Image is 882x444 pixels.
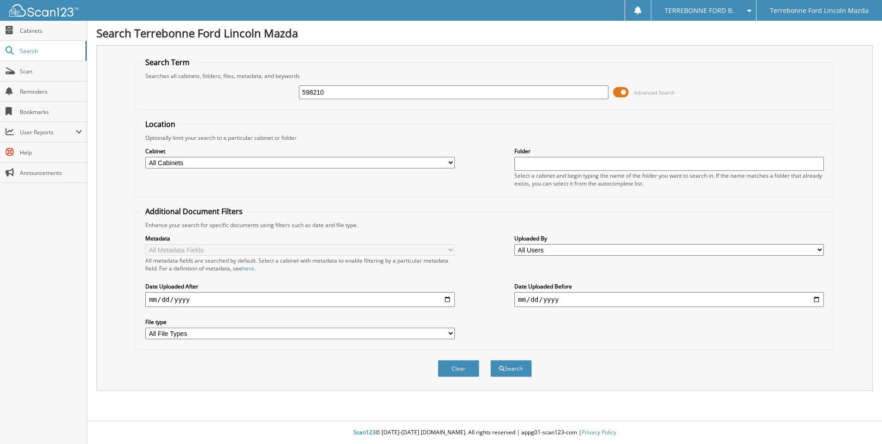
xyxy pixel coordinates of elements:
[836,400,882,444] iframe: Chat Widget
[145,257,455,272] div: All metadata fields are searched by default. Select a cabinet with metadata to enable filtering b...
[141,134,828,142] div: Optionally limit your search to a particular cabinet or folder
[20,27,82,35] span: Cabinets
[145,292,455,307] input: start
[20,47,81,55] span: Search
[438,360,479,377] button: Clear
[141,221,828,229] div: Enhance your search for specific documents using filters such as date and file type.
[20,67,82,75] span: Scan
[514,234,824,242] label: Uploaded By
[87,421,882,444] div: © [DATE]-[DATE] [DOMAIN_NAME]. All rights reserved | appg01-scan123-com |
[145,234,455,242] label: Metadata
[514,292,824,307] input: end
[141,57,194,67] legend: Search Term
[145,147,455,155] label: Cabinet
[582,428,616,436] a: Privacy Policy
[20,149,82,156] span: Help
[9,4,78,17] img: scan123-logo-white.svg
[145,282,455,290] label: Date Uploaded After
[141,119,180,129] legend: Location
[770,8,869,13] span: Terrebonne Ford Lincoln Mazda
[141,206,247,216] legend: Additional Document Filters
[242,264,254,272] a: here
[20,88,82,96] span: Reminders
[665,8,734,13] span: TERREBONNE FORD B.
[141,72,828,80] div: Searches all cabinets, folders, files, metadata, and keywords
[20,128,76,136] span: User Reports
[145,318,455,326] label: File type
[96,25,873,41] h1: Search Terrebonne Ford Lincoln Mazda
[634,89,675,96] span: Advanced Search
[514,282,824,290] label: Date Uploaded Before
[20,169,82,177] span: Announcements
[514,147,824,155] label: Folder
[353,428,375,436] span: Scan123
[514,172,824,187] div: Select a cabinet and begin typing the name of the folder you want to search in. If the name match...
[20,108,82,116] span: Bookmarks
[490,360,532,377] button: Search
